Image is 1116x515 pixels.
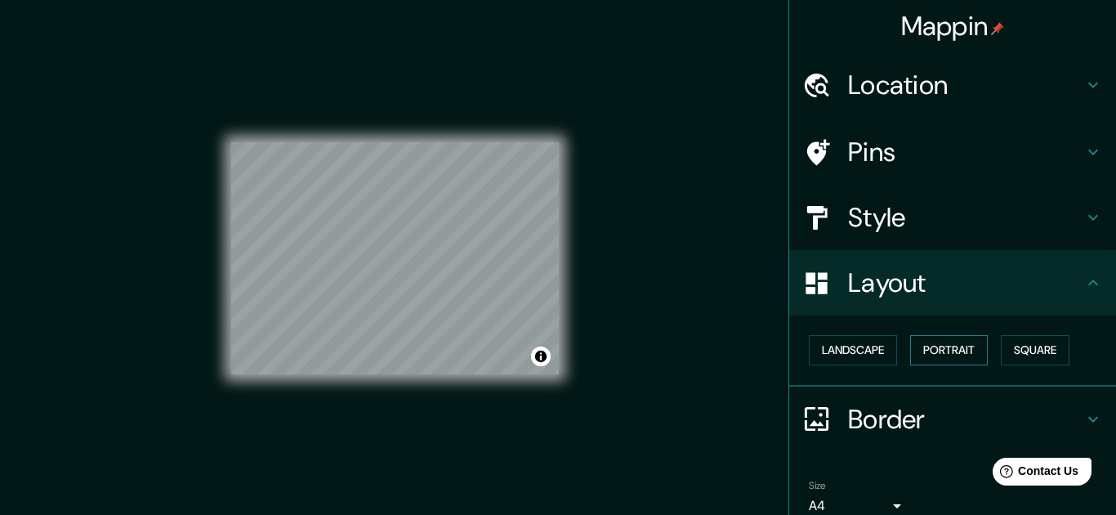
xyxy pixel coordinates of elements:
[848,266,1083,299] h4: Layout
[789,250,1116,316] div: Layout
[991,22,1004,35] img: pin-icon.png
[1001,335,1069,365] button: Square
[809,478,826,492] label: Size
[789,52,1116,118] div: Location
[848,69,1083,101] h4: Location
[531,347,551,366] button: Toggle attribution
[809,335,897,365] button: Landscape
[231,142,559,374] canvas: Map
[789,119,1116,185] div: Pins
[848,201,1083,234] h4: Style
[848,136,1083,168] h4: Pins
[789,387,1116,452] div: Border
[910,335,988,365] button: Portrait
[971,451,1098,497] iframe: Help widget launcher
[789,185,1116,250] div: Style
[848,403,1083,436] h4: Border
[901,10,1005,43] h4: Mappin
